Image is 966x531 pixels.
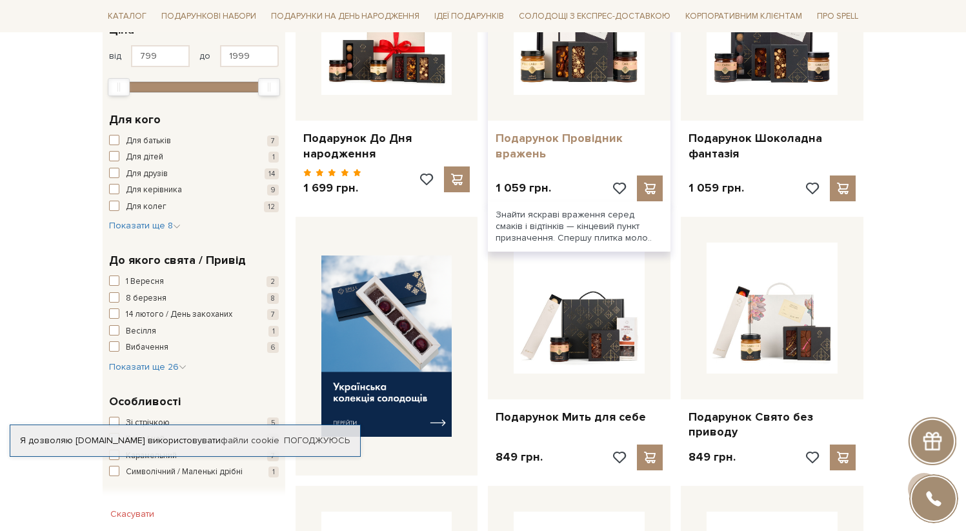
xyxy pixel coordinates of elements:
input: Ціна [131,45,190,67]
span: 14 лютого / День закоханих [126,308,232,321]
button: Для керівника 9 [109,184,279,197]
span: до [199,50,210,62]
div: Я дозволяю [DOMAIN_NAME] використовувати [10,435,360,446]
button: Зі стрічкою 5 [109,417,279,430]
div: Min [108,78,130,96]
button: Для друзів 14 [109,168,279,181]
span: 7 [267,135,279,146]
span: Для колег [126,201,166,214]
span: Про Spell [812,6,863,26]
span: 12 [264,201,279,212]
span: Подарунки на День народження [266,6,425,26]
button: Для дітей 1 [109,151,279,164]
button: Для батьків 7 [109,135,279,148]
span: Весілля [126,325,156,338]
div: Max [258,78,280,96]
a: файли cookie [221,435,279,446]
p: 849 грн. [689,450,736,465]
span: 7 [267,309,279,320]
span: 8 [267,293,279,304]
a: Подарунок Свято без приводу [689,410,856,440]
a: Погоджуюсь [284,435,350,446]
a: Корпоративним клієнтам [680,5,807,27]
button: Показати ще 26 [109,361,186,374]
span: Каталог [103,6,152,26]
span: 7 [267,450,279,461]
button: Вибачення 6 [109,341,279,354]
button: 8 березня 8 [109,292,279,305]
span: До якого свята / Привід [109,252,246,269]
button: 1 Вересня 2 [109,276,279,288]
p: 1 059 грн. [496,181,551,195]
span: 1 [268,152,279,163]
span: Для друзів [126,168,168,181]
div: Знайти яскраві враження серед смаків і відтінків — кінцевий пункт призначення. Спершу плитка моло.. [488,201,670,252]
input: Ціна [220,45,279,67]
span: Показати ще 8 [109,220,181,231]
span: Для дітей [126,151,163,164]
button: Показати ще 8 [109,219,181,232]
span: 1 [268,326,279,337]
span: 6 [267,342,279,353]
button: Для колег 12 [109,201,279,214]
button: Скасувати [103,504,162,525]
span: 5 [267,417,279,428]
a: Подарунок До Дня народження [303,131,470,161]
p: 1 059 грн. [689,181,744,195]
span: Показати ще 26 [109,361,186,372]
span: Для керівника [126,184,182,197]
a: Солодощі з експрес-доставкою [514,5,676,27]
span: 9 [267,185,279,195]
span: 1 [268,466,279,477]
button: Символічний / Маленькі дрібні 1 [109,466,279,479]
span: Для кого [109,111,161,128]
button: Весілля 1 [109,325,279,338]
img: banner [321,255,452,437]
p: 849 грн. [496,450,543,465]
span: 2 [267,276,279,287]
span: Особливості [109,393,181,410]
span: Зі стрічкою [126,417,170,430]
a: Подарунок Мить для себе [496,410,663,425]
a: Подарунок Провідник вражень [496,131,663,161]
span: від [109,50,121,62]
span: 8 березня [126,292,166,305]
span: Подарункові набори [156,6,261,26]
span: Ідеї подарунків [429,6,509,26]
span: Символічний / Маленькі дрібні [126,466,243,479]
p: 1 699 грн. [303,181,362,195]
a: Подарунок Шоколадна фантазія [689,131,856,161]
span: Вибачення [126,341,168,354]
button: 14 лютого / День закоханих 7 [109,308,279,321]
span: 14 [265,168,279,179]
span: Для батьків [126,135,171,148]
span: 1 Вересня [126,276,164,288]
